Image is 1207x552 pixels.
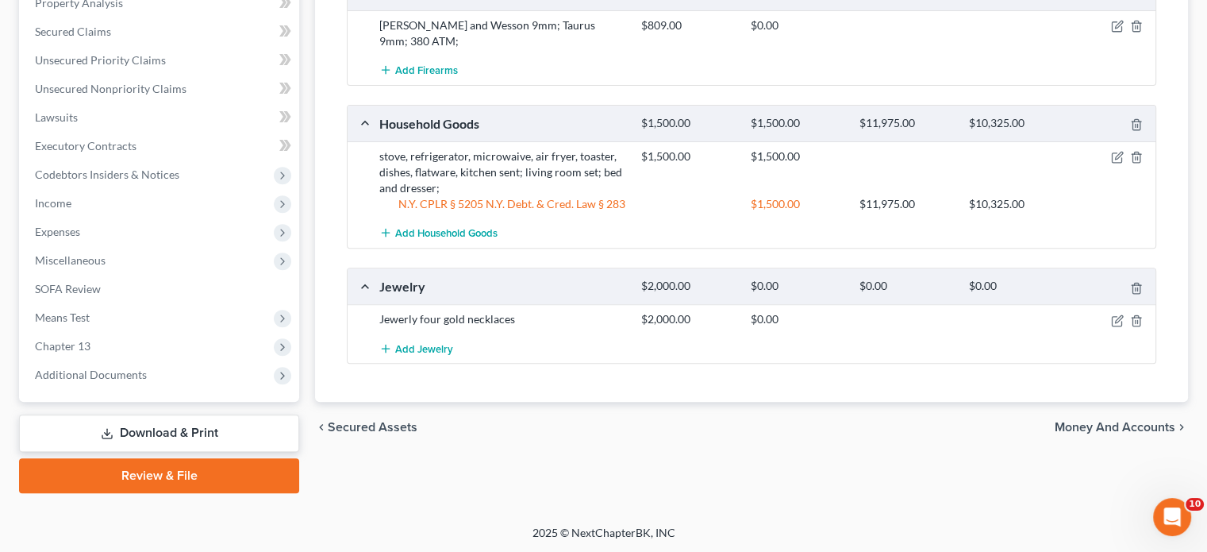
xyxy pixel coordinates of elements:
span: Unsecured Nonpriority Claims [35,82,186,95]
span: Unsecured Priority Claims [35,53,166,67]
div: Jewerly four gold necklaces [371,311,633,327]
span: Secured Assets [328,421,417,434]
div: $2,000.00 [633,279,742,294]
span: Income [35,196,71,210]
button: Add Jewelry [379,334,453,363]
span: Secured Claims [35,25,111,38]
div: [PERSON_NAME] and Wesson 9mm; Taurus 9mm; 380 ATM; [371,17,633,49]
span: Add Firearms [395,64,458,76]
div: Jewelry [371,278,633,295]
a: Review & File [19,458,299,493]
span: Miscellaneous [35,253,106,267]
a: Secured Claims [22,17,299,46]
a: Download & Print [19,415,299,452]
div: $1,500.00 [743,196,851,212]
button: Money and Accounts chevron_right [1055,421,1188,434]
a: Lawsuits [22,103,299,132]
button: Add Firearms [379,56,458,85]
span: Lawsuits [35,110,78,124]
a: SOFA Review [22,275,299,303]
div: $2,000.00 [633,311,742,327]
div: $1,500.00 [633,149,742,164]
button: Add Household Goods [379,218,498,248]
div: $1,500.00 [633,116,742,131]
div: $0.00 [743,279,851,294]
i: chevron_right [1175,421,1188,434]
span: Expenses [35,225,80,238]
button: chevron_left Secured Assets [315,421,417,434]
span: Codebtors Insiders & Notices [35,168,179,181]
span: Additional Documents [35,368,147,381]
div: stove, refrigerator, microwaive, air fryer, toaster, dishes, flatware, kitchen sent; living room ... [371,149,633,196]
span: Means Test [35,311,90,324]
div: $10,325.00 [961,116,1070,131]
a: Unsecured Priority Claims [22,46,299,75]
div: $11,975.00 [851,196,960,212]
a: Unsecured Nonpriority Claims [22,75,299,103]
span: Add Household Goods [395,227,498,240]
span: Executory Contracts [35,139,136,152]
span: Money and Accounts [1055,421,1175,434]
div: Household Goods [371,115,633,132]
div: $0.00 [743,311,851,327]
div: $0.00 [851,279,960,294]
div: $1,500.00 [743,116,851,131]
div: N.Y. CPLR § 5205 N.Y. Debt. & Cred. Law § 283 [371,196,633,212]
span: Chapter 13 [35,339,90,353]
span: 10 [1186,498,1204,511]
div: $809.00 [633,17,742,33]
div: $1,500.00 [743,149,851,164]
div: $0.00 [961,279,1070,294]
div: $10,325.00 [961,196,1070,212]
span: SOFA Review [35,282,101,295]
div: $0.00 [743,17,851,33]
iframe: Intercom live chat [1153,498,1191,536]
span: Add Jewelry [395,342,453,355]
div: $11,975.00 [851,116,960,131]
a: Executory Contracts [22,132,299,160]
i: chevron_left [315,421,328,434]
